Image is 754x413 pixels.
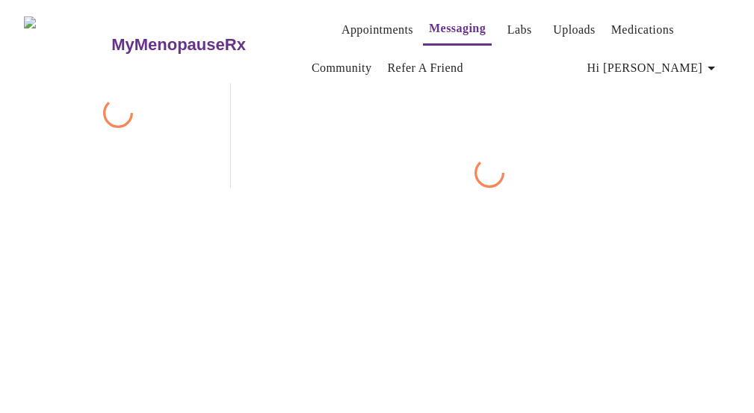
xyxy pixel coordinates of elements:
button: Community [306,53,378,83]
a: Community [312,58,372,79]
button: Hi [PERSON_NAME] [581,53,726,83]
img: MyMenopauseRx Logo [24,16,110,73]
button: Refer a Friend [381,53,469,83]
a: Refer a Friend [387,58,463,79]
a: Labs [507,19,532,40]
a: Medications [611,19,674,40]
a: Appointments [342,19,413,40]
h3: MyMenopauseRx [111,35,246,55]
button: Uploads [547,15,602,45]
button: Appointments [336,15,419,45]
a: Messaging [429,18,486,39]
span: Hi [PERSON_NAME] [587,58,720,79]
button: Messaging [423,13,492,46]
button: Medications [605,15,680,45]
button: Labs [495,15,543,45]
a: Uploads [553,19,596,40]
a: MyMenopauseRx [110,19,306,71]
